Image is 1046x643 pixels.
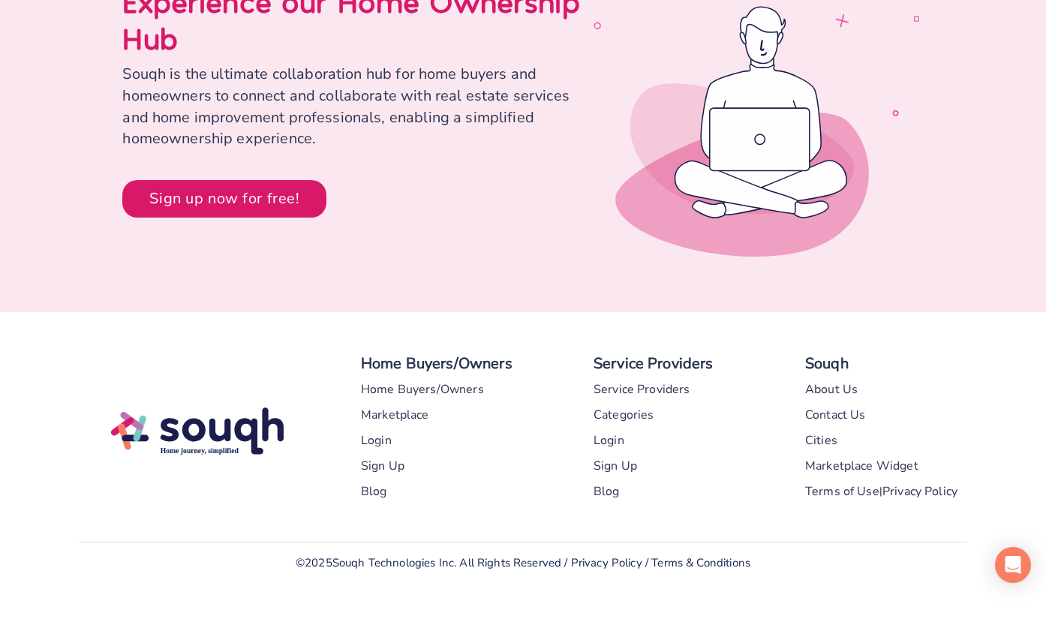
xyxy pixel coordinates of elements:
a: Sign Up [361,453,404,479]
a: Privacy Policy [882,479,957,504]
a: Login [594,428,624,453]
a: About Us [805,377,858,402]
button: Sign up now for free! [122,180,326,218]
a: Home Buyers/Owners [361,377,484,402]
div: Souqh [805,351,849,377]
a: Marketplace [361,402,429,428]
div: Service Providers [594,351,714,377]
a: Terms of Use [805,479,879,504]
div: Souqh is the ultimate collaboration hub for home buyers and homeowners to connect and collaborate... [122,64,590,149]
div: Sign up now for free! [149,185,299,212]
a: Categories [594,402,654,428]
div: Open Intercom Messenger [995,547,1031,583]
a: Blog [361,479,387,504]
img: Souqh Logo [111,399,284,463]
a: Sign Up [594,453,637,479]
a: Login [361,428,392,453]
a: Privacy Policy [571,555,642,570]
div: | [879,479,882,504]
a: Blog [594,479,620,504]
div: © 2025 Souqh Technologies Inc. All Rights Reserved / / [296,550,750,575]
div: Home Buyers/Owners [361,351,512,377]
a: Marketplace Widget [805,453,918,479]
a: Terms & Conditions [651,555,750,570]
a: Service Providers [594,377,690,402]
a: Cities [805,428,837,453]
a: Contact Us [805,402,866,428]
